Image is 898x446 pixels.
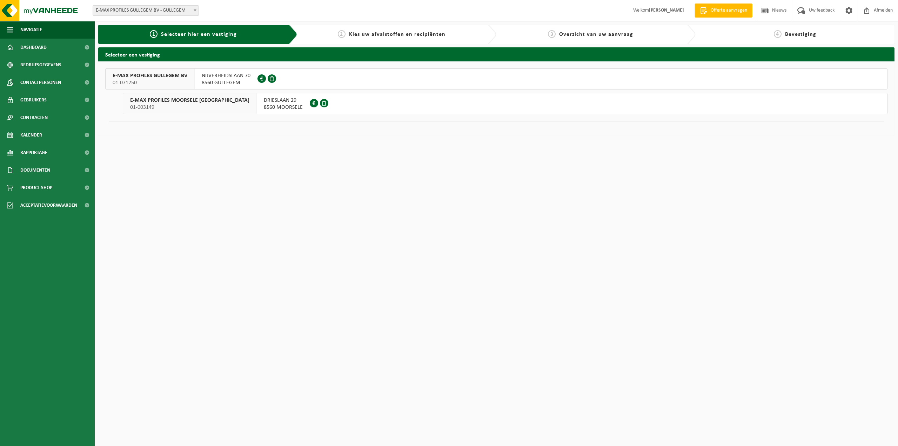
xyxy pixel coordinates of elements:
h2: Selecteer een vestiging [98,47,894,61]
span: 1 [150,30,158,38]
span: E-MAX PROFILES GULLEGEM BV - GULLEGEM [93,6,199,15]
span: 01-003149 [130,104,249,111]
span: 3 [548,30,556,38]
span: Bevestiging [785,32,816,37]
span: E-MAX PROFILES MOORSELE [GEOGRAPHIC_DATA] [130,97,249,104]
span: Dashboard [20,39,47,56]
span: 4 [774,30,782,38]
button: E-MAX PROFILES MOORSELE [GEOGRAPHIC_DATA] 01-003149 DRIESLAAN 298560 MOORSELE [123,93,887,114]
span: Overzicht van uw aanvraag [559,32,633,37]
span: Bedrijfsgegevens [20,56,61,74]
span: Contactpersonen [20,74,61,91]
span: Offerte aanvragen [709,7,749,14]
span: 8560 MOORSELE [264,104,303,111]
span: E-MAX PROFILES GULLEGEM BV [113,72,187,79]
strong: [PERSON_NAME] [649,8,684,13]
span: Contracten [20,109,48,126]
span: 01-071250 [113,79,187,86]
span: Acceptatievoorwaarden [20,197,77,214]
span: Kalender [20,126,42,144]
a: Offerte aanvragen [695,4,752,18]
span: Gebruikers [20,91,47,109]
span: DRIESLAAN 29 [264,97,303,104]
span: Selecteer hier een vestiging [161,32,237,37]
span: 2 [338,30,346,38]
span: NIJVERHEIDSLAAN 70 [202,72,250,79]
span: 8560 GULLEGEM [202,79,250,86]
span: Product Shop [20,179,52,197]
span: Navigatie [20,21,42,39]
span: Rapportage [20,144,47,161]
span: Documenten [20,161,50,179]
button: E-MAX PROFILES GULLEGEM BV 01-071250 NIJVERHEIDSLAAN 708560 GULLEGEM [105,68,887,89]
span: Kies uw afvalstoffen en recipiënten [349,32,445,37]
span: E-MAX PROFILES GULLEGEM BV - GULLEGEM [93,5,199,16]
